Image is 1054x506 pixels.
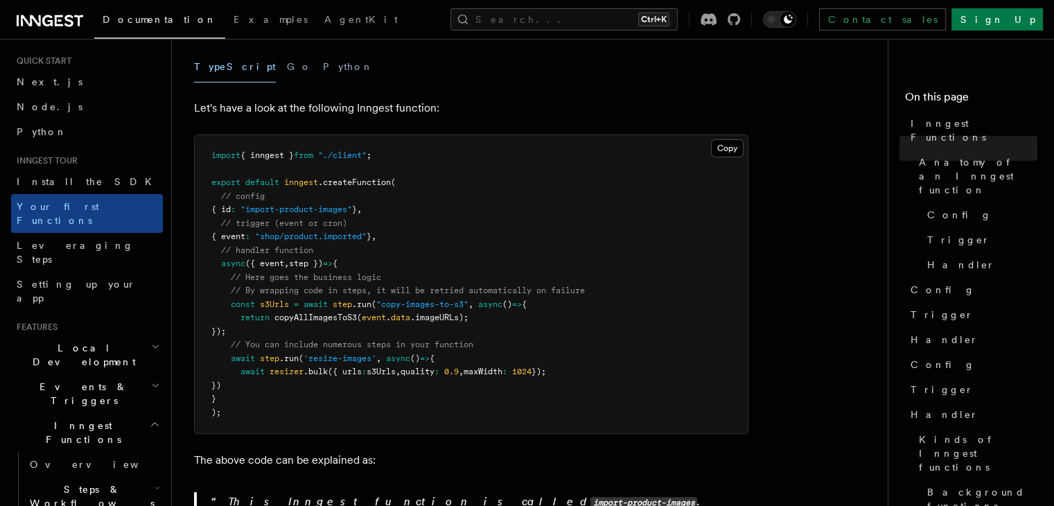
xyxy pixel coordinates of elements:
span: Quick start [11,55,71,67]
button: Python [323,51,374,82]
span: .createFunction [318,177,391,187]
button: Copy [711,139,744,157]
span: .run [352,299,371,309]
span: // handler function [221,245,313,255]
a: Config [922,202,1037,227]
span: Trigger [911,383,974,396]
span: Examples [234,14,308,25]
span: "./client" [318,150,367,160]
span: { [522,299,527,309]
a: Inngest Functions [905,111,1037,150]
a: Config [905,277,1037,302]
span: Inngest Functions [11,419,150,446]
span: export [211,177,240,187]
span: => [420,354,430,363]
span: { [430,354,434,363]
span: .imageURLs); [410,313,468,322]
span: step [260,354,279,363]
span: Inngest Functions [911,116,1037,144]
span: Handler [911,408,978,421]
span: Python [17,126,67,137]
button: Local Development [11,335,163,374]
span: { [333,259,337,268]
span: await [231,354,255,363]
span: , [284,259,289,268]
span: : [434,367,439,376]
span: , [357,204,362,214]
span: "shop/product.imported" [255,232,367,241]
a: Your first Functions [11,194,163,233]
span: Config [911,283,975,297]
span: resizer [270,367,304,376]
a: Kinds of Inngest functions [913,427,1037,480]
button: Go [287,51,312,82]
span: // config [221,191,265,201]
p: Let's have a look at the following Inngest function: [194,98,748,118]
a: Setting up your app [11,272,163,311]
span: ; [367,150,371,160]
button: Toggle dark mode [763,11,796,28]
a: Sign Up [951,8,1043,30]
span: Features [11,322,58,333]
span: = [294,299,299,309]
span: // By wrapping code in steps, it will be retried automatically on failure [231,286,585,295]
button: TypeScript [194,51,276,82]
span: } [367,232,371,241]
a: Leveraging Steps [11,233,163,272]
span: Next.js [17,76,82,87]
span: Config [911,358,975,372]
span: // Here goes the business logic [231,272,381,282]
kbd: Ctrl+K [638,12,669,26]
a: Trigger [922,227,1037,252]
span: }); [532,367,546,376]
span: : [362,367,367,376]
span: // You can include numerous steps in your function [231,340,473,349]
span: { event [211,232,245,241]
a: Handler [905,402,1037,427]
p: The above code can be explained as: [194,451,748,470]
span: () [410,354,420,363]
a: Examples [225,4,316,37]
a: Trigger [905,302,1037,327]
span: default [245,177,279,187]
span: quality [401,367,434,376]
button: Inngest Functions [11,413,163,452]
span: event [362,313,386,322]
a: Handler [905,327,1037,352]
span: Trigger [911,308,974,322]
a: Trigger [905,377,1037,402]
span: { id [211,204,231,214]
span: copyAllImagesToS3 [274,313,357,322]
a: Python [11,119,163,144]
span: => [512,299,522,309]
span: Install the SDK [17,176,160,187]
a: Install the SDK [11,169,163,194]
span: ); [211,408,221,417]
span: from [294,150,313,160]
span: async [221,259,245,268]
button: Search...Ctrl+K [450,8,678,30]
span: import [211,150,240,160]
span: ( [371,299,376,309]
span: ({ event [245,259,284,268]
span: s3Urls [367,367,396,376]
span: inngest [284,177,318,187]
span: => [323,259,333,268]
span: step [333,299,352,309]
span: Handler [911,333,978,347]
a: Overview [24,452,163,477]
span: : [502,367,507,376]
span: const [231,299,255,309]
span: Inngest tour [11,155,78,166]
span: . [386,313,391,322]
span: "import-product-images" [240,204,352,214]
span: ( [391,177,396,187]
span: } [211,394,216,403]
span: await [304,299,328,309]
span: { inngest } [240,150,294,160]
span: , [376,354,381,363]
span: Documentation [103,14,217,25]
h4: On this page [905,89,1037,111]
span: }) [211,381,221,390]
a: Handler [922,252,1037,277]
